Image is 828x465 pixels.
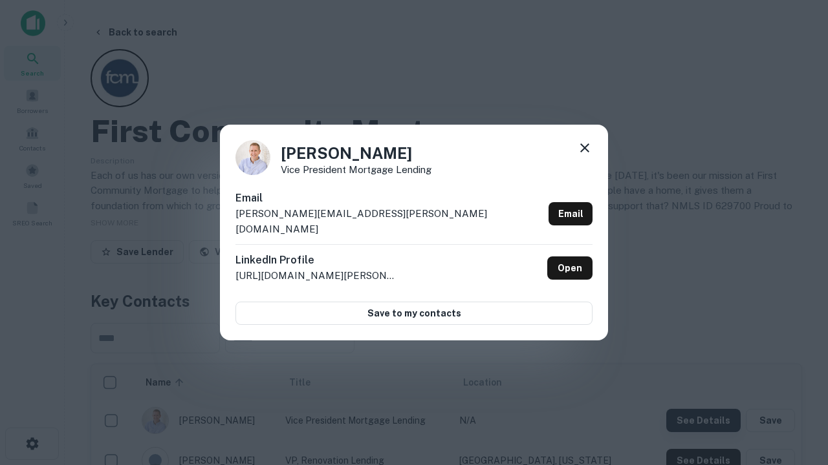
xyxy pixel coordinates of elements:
h6: Email [235,191,543,206]
a: Open [547,256,593,280]
p: Vice President Mortgage Lending [281,165,431,174]
iframe: Chat Widget [763,362,828,424]
p: [URL][DOMAIN_NAME][PERSON_NAME] [235,268,397,284]
p: [PERSON_NAME][EMAIL_ADDRESS][PERSON_NAME][DOMAIN_NAME] [235,206,543,236]
h6: LinkedIn Profile [235,253,397,268]
img: 1520878720083 [235,140,270,175]
button: Save to my contacts [235,302,593,325]
a: Email [549,202,593,225]
h4: [PERSON_NAME] [281,141,431,165]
